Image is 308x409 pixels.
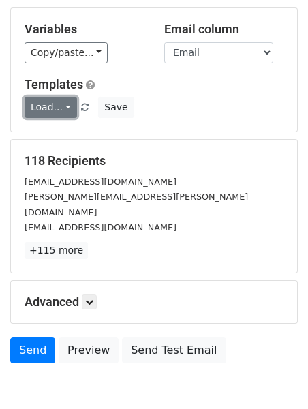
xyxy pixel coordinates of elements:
button: Save [98,97,134,118]
h5: Email column [164,22,283,37]
a: +115 more [25,242,88,259]
h5: Advanced [25,294,283,309]
h5: 118 Recipients [25,153,283,168]
small: [EMAIL_ADDRESS][DOMAIN_NAME] [25,222,176,232]
a: Copy/paste... [25,42,108,63]
iframe: Chat Widget [240,344,308,409]
a: Load... [25,97,77,118]
a: Send Test Email [122,337,226,363]
a: Preview [59,337,119,363]
small: [EMAIL_ADDRESS][DOMAIN_NAME] [25,177,176,187]
h5: Variables [25,22,144,37]
a: Templates [25,77,83,91]
small: [PERSON_NAME][EMAIL_ADDRESS][PERSON_NAME][DOMAIN_NAME] [25,192,248,217]
a: Send [10,337,55,363]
